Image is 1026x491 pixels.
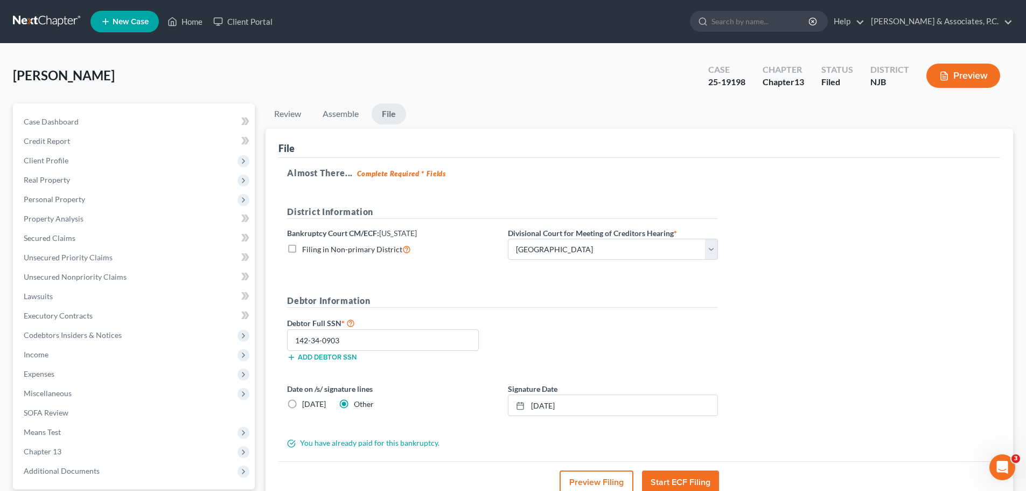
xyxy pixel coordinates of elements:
a: SOFA Review [15,403,255,423]
span: Unsecured Priority Claims [24,253,113,262]
a: File [372,103,406,125]
a: [DATE] [508,395,717,416]
div: Filed [821,76,853,88]
span: [DATE] [302,399,326,409]
span: Credit Report [24,136,70,146]
span: Client Profile [24,156,68,165]
div: 25-19198 [708,76,745,88]
a: Executory Contracts [15,306,255,326]
h5: Almost There... [287,167,992,179]
div: File [278,142,295,155]
label: Date on /s/ signature lines [287,383,497,395]
span: Case Dashboard [24,117,79,126]
span: New Case [113,18,149,26]
span: 3 [1011,454,1020,463]
a: Home [162,12,208,31]
a: Secured Claims [15,229,255,248]
div: Chapter [763,64,804,76]
div: Chapter [763,76,804,88]
label: Debtor Full SSN [282,316,502,329]
span: Income [24,350,48,359]
button: Add debtor SSN [287,353,357,362]
h5: District Information [287,205,718,219]
a: Client Portal [208,12,278,31]
button: Preview [926,64,1000,88]
a: Credit Report [15,132,255,151]
a: Assemble [314,103,367,125]
strong: Complete Required * Fields [357,169,446,178]
div: NJB [870,76,909,88]
span: Other [354,399,374,409]
a: [PERSON_NAME] & Associates, P.C. [866,12,1013,31]
input: Search by name... [711,11,810,31]
a: Unsecured Nonpriority Claims [15,267,255,287]
a: Property Analysis [15,209,255,229]
span: Executory Contracts [24,311,93,320]
a: Help [828,12,864,31]
input: XXX-XX-XXXX [287,329,479,351]
span: Chapter 13 [24,447,61,456]
label: Divisional Court for Meeting of Creditors Hearing [508,227,677,239]
label: Bankruptcy Court CM/ECF: [287,227,417,239]
div: District [870,64,909,76]
span: [PERSON_NAME] [13,67,115,83]
span: Codebtors Insiders & Notices [24,330,122,340]
span: Expenses [24,369,54,378]
label: Signature Date [508,383,557,395]
span: Additional Documents [24,466,100,475]
a: Review [266,103,310,125]
span: 13 [794,77,804,87]
span: Unsecured Nonpriority Claims [24,272,127,281]
div: You have already paid for this bankruptcy. [282,438,723,448]
div: Status [821,64,853,76]
span: Real Property [24,175,70,184]
span: [US_STATE] [379,229,417,238]
span: Miscellaneous [24,389,72,398]
span: Filing in Non-primary District [302,245,402,254]
a: Unsecured Priority Claims [15,248,255,267]
h5: Debtor Information [287,294,718,308]
span: Means Test [24,427,61,437]
a: Lawsuits [15,287,255,306]
iframe: Intercom live chat [989,454,1015,480]
span: Personal Property [24,195,85,204]
span: Lawsuits [24,292,53,301]
span: SOFA Review [24,408,68,417]
span: Secured Claims [24,233,75,243]
span: Property Analysis [24,214,83,223]
a: Case Dashboard [15,112,255,132]
div: Case [708,64,745,76]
